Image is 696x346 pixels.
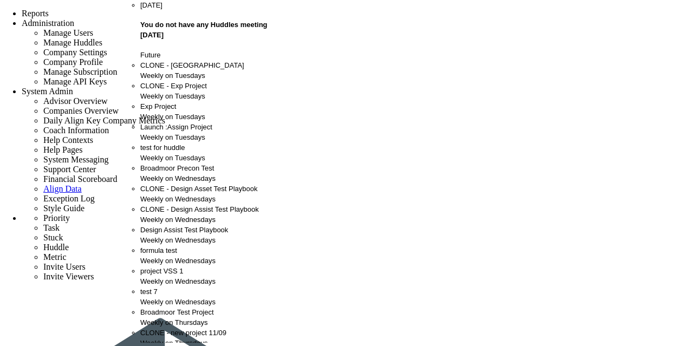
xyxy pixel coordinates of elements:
span: project VSS 1 [140,267,184,275]
span: test for huddle [140,143,185,152]
span: Design Assist Test Playbook [140,226,228,234]
span: CLONE - Design Assist Test Playbook [140,205,259,213]
span: formula test [140,246,177,254]
span: Manage Users [43,28,93,37]
span: Exception Log [43,194,95,203]
span: Administration [22,18,74,28]
div: Weekly on Tuesdays [140,153,282,163]
span: Help Contexts [43,135,93,145]
span: Daily Align Key Company Metrics [43,116,165,125]
span: Advisor Overview [43,96,108,106]
div: Weekly on Wednesdays [140,214,282,225]
span: Manage Subscription [43,67,117,76]
span: Broadmoor Precon Test [140,164,214,172]
div: Weekly on Tuesdays [140,70,282,81]
div: Weekly on Tuesdays [140,91,282,101]
span: Support Center [43,165,96,174]
div: Weekly on Wednesdays [140,276,282,286]
span: CLONE - new project 11/09 [140,329,226,337]
span: test 7 [140,288,158,296]
a: Align Data [43,184,82,193]
span: Manage API Keys [43,77,107,86]
div: Weekly on Tuesdays [140,112,282,122]
span: Task [43,223,60,232]
div: Weekly on Wednesdays [140,297,282,307]
span: Help Pages [43,145,82,154]
span: Company Settings [43,48,107,57]
span: Launch :Assign Project [140,123,212,131]
span: Huddle [43,243,69,252]
span: Manage Huddles [43,38,102,47]
span: Company Profile [43,57,103,67]
span: Metric [43,252,67,262]
div: Weekly on Wednesdays [140,235,282,245]
h4: You do not have any Huddles meeting [DATE] [140,19,282,40]
div: Weekly on Wednesdays [140,194,282,204]
span: CLONE - Exp Project [140,82,207,90]
span: Exp Project [140,102,176,110]
span: Broadmoor Test Project [140,308,214,316]
span: Reports [22,9,49,18]
div: Future [140,50,282,60]
span: Companies Overview [43,106,119,115]
div: Weekly on Wednesdays [140,173,282,184]
span: Invite Viewers [43,272,94,281]
span: Financial Scoreboard [43,174,117,184]
span: CLONE - [GEOGRAPHIC_DATA] [140,61,244,69]
span: System Admin [22,87,73,96]
span: System Messaging [43,155,108,164]
span: CLONE - Design Asset Test Playbook [140,185,258,193]
span: Coach Information [43,126,109,135]
span: Priority [43,213,70,223]
span: Stuck [43,233,63,242]
div: Weekly on Wednesdays [140,256,282,266]
span: Style Guide [43,204,84,213]
div: Weekly on Thursdays [140,317,282,328]
div: Weekly on Tuesdays [140,132,282,142]
span: Invite Users [43,262,86,271]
